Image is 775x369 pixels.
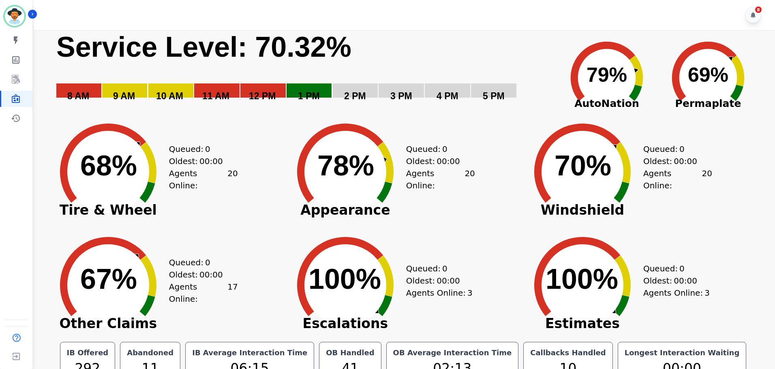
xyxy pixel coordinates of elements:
text: 100% [546,263,618,295]
text: 12 PM [249,91,276,101]
div: Oldest: [169,269,230,281]
span: Permaplate [657,96,759,111]
text: 9 AM [113,91,135,101]
div: 8 [755,6,762,13]
div: OB Handled [324,347,376,358]
span: Estimates [522,320,643,328]
span: 00:00 [199,155,223,167]
text: 67% [80,263,137,295]
div: Agents Online: [169,281,238,305]
div: Queued: [169,256,230,269]
div: Callbacks Handled [529,347,608,358]
text: 11 AM [202,91,229,101]
svg: Service Level: 0% [56,30,554,113]
div: Queued: [643,143,704,155]
div: Agents Online: [643,167,712,192]
div: Oldest: [643,275,704,287]
text: 69% [688,64,728,86]
text: 79% [587,64,627,86]
span: Windshield [522,206,643,214]
span: 20 [465,167,475,192]
span: 0 [205,256,210,269]
text: Service Level: 70.32% [56,31,351,63]
span: 00:00 [437,275,460,287]
span: 00:00 [674,155,697,167]
span: Other Claims [47,320,169,328]
div: Agents Online: [406,287,475,299]
span: Tire & Wheel [47,206,169,214]
text: 78% [317,150,374,181]
span: 17 [227,281,238,305]
span: 0 [205,143,210,155]
text: 100% [308,263,381,295]
div: Oldest: [169,155,230,167]
div: Oldest: [406,275,467,287]
span: Escalations [285,320,406,328]
span: 3 [704,287,710,299]
div: OB Average Interaction Time [392,347,514,358]
text: 70% [554,150,611,181]
div: Abandoned [125,347,175,358]
span: 0 [679,262,685,275]
text: 1 PM [298,91,320,101]
text: 3 PM [390,91,412,101]
div: Queued: [169,143,230,155]
img: Bordered avatar [5,6,24,26]
span: 20 [227,167,238,192]
span: 00:00 [437,155,460,167]
div: Longest Interaction Waiting [623,347,741,358]
div: Queued: [643,262,704,275]
span: 00:00 [674,275,697,287]
text: 2 PM [344,91,366,101]
div: Queued: [406,143,467,155]
span: 0 [442,262,447,275]
span: Appearance [285,206,406,214]
text: 68% [80,150,137,181]
text: 5 PM [483,91,505,101]
text: 10 AM [156,91,183,101]
span: 3 [467,287,473,299]
div: Oldest: [643,155,704,167]
div: Agents Online: [169,167,238,192]
text: 8 AM [67,91,89,101]
div: Agents Online: [406,167,475,192]
div: Queued: [406,262,467,275]
div: Oldest: [406,155,467,167]
div: Agents Online: [643,287,712,299]
span: 0 [442,143,447,155]
div: IB Average Interaction Time [191,347,309,358]
text: 4 PM [437,91,458,101]
div: IB Offered [65,347,110,358]
span: 20 [702,167,712,192]
span: AutoNation [556,96,657,111]
span: 0 [679,143,685,155]
span: 00:00 [199,269,223,281]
